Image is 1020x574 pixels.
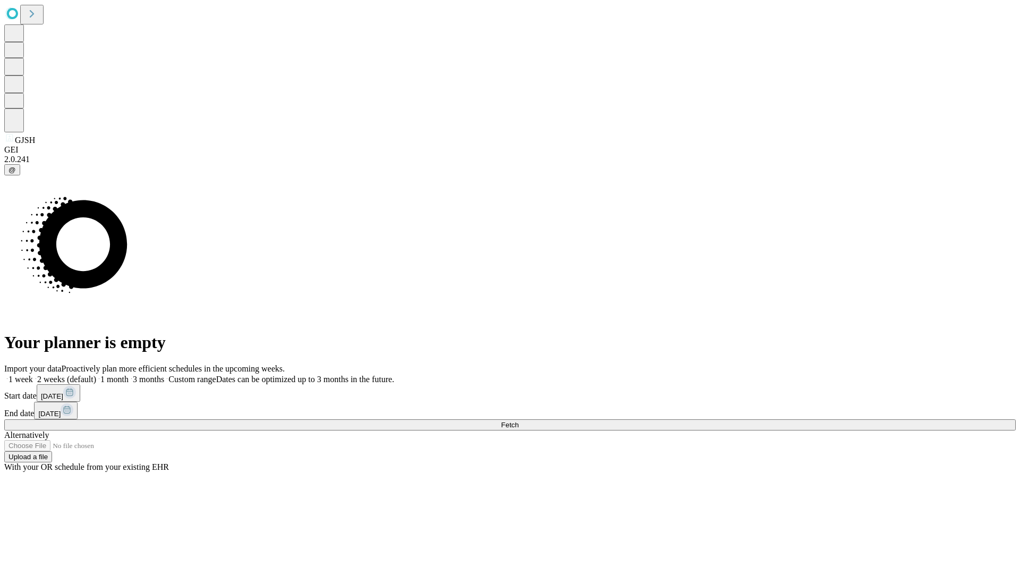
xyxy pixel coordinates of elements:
span: @ [8,166,16,174]
span: Import your data [4,364,62,373]
h1: Your planner is empty [4,333,1016,352]
span: Proactively plan more efficient schedules in the upcoming weeks. [62,364,285,373]
span: [DATE] [38,410,61,418]
span: GJSH [15,136,35,145]
span: Fetch [501,421,518,429]
span: Custom range [168,375,216,384]
div: Start date [4,384,1016,402]
div: GEI [4,145,1016,155]
button: Fetch [4,419,1016,430]
button: @ [4,164,20,175]
span: 2 weeks (default) [37,375,96,384]
span: Dates can be optimized up to 3 months in the future. [216,375,394,384]
button: Upload a file [4,451,52,462]
button: [DATE] [37,384,80,402]
span: 3 months [133,375,164,384]
span: [DATE] [41,392,63,400]
div: 2.0.241 [4,155,1016,164]
span: 1 week [8,375,33,384]
button: [DATE] [34,402,78,419]
span: 1 month [100,375,129,384]
div: End date [4,402,1016,419]
span: With your OR schedule from your existing EHR [4,462,169,471]
span: Alternatively [4,430,49,440]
